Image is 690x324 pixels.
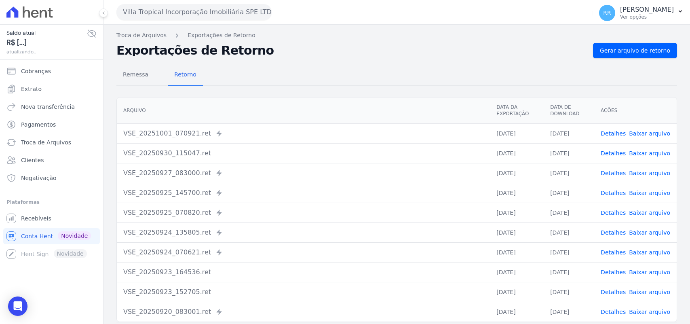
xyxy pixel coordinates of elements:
[490,143,544,163] td: [DATE]
[169,66,201,83] span: Retorno
[21,138,71,146] span: Troca de Arquivos
[629,229,670,236] a: Baixar arquivo
[490,203,544,222] td: [DATE]
[601,229,626,236] a: Detalhes
[490,222,544,242] td: [DATE]
[490,302,544,322] td: [DATE]
[601,249,626,256] a: Detalhes
[629,269,670,275] a: Baixar arquivo
[116,31,677,40] nav: Breadcrumb
[21,156,44,164] span: Clientes
[6,37,87,48] span: R$ [...]
[601,309,626,315] a: Detalhes
[629,289,670,295] a: Baixar arquivo
[123,168,483,178] div: VSE_20250927_083000.ret
[188,31,255,40] a: Exportações de Retorno
[544,183,594,203] td: [DATE]
[3,228,100,244] a: Conta Hent Novidade
[601,190,626,196] a: Detalhes
[21,214,51,222] span: Recebíveis
[544,203,594,222] td: [DATE]
[123,228,483,237] div: VSE_20250924_135805.ret
[116,31,167,40] a: Troca de Arquivos
[123,208,483,218] div: VSE_20250925_070820.ret
[21,232,53,240] span: Conta Hent
[601,130,626,137] a: Detalhes
[123,287,483,297] div: VSE_20250923_152705.ret
[544,123,594,143] td: [DATE]
[3,152,100,168] a: Clientes
[118,66,153,83] span: Remessa
[3,81,100,97] a: Extrato
[629,150,670,157] a: Baixar arquivo
[593,2,690,24] button: RR [PERSON_NAME] Ver opções
[21,174,57,182] span: Negativação
[123,267,483,277] div: VSE_20250923_164536.ret
[601,170,626,176] a: Detalhes
[21,121,56,129] span: Pagamentos
[544,302,594,322] td: [DATE]
[544,222,594,242] td: [DATE]
[3,116,100,133] a: Pagamentos
[8,296,27,316] div: Open Intercom Messenger
[544,143,594,163] td: [DATE]
[490,163,544,183] td: [DATE]
[3,210,100,227] a: Recebíveis
[117,97,490,124] th: Arquivo
[629,170,670,176] a: Baixar arquivo
[629,249,670,256] a: Baixar arquivo
[123,129,483,138] div: VSE_20251001_070921.ret
[629,190,670,196] a: Baixar arquivo
[603,10,611,16] span: RR
[123,248,483,257] div: VSE_20250924_070621.ret
[544,282,594,302] td: [DATE]
[620,6,674,14] p: [PERSON_NAME]
[3,63,100,79] a: Cobranças
[21,103,75,111] span: Nova transferência
[123,307,483,317] div: VSE_20250920_083001.ret
[620,14,674,20] p: Ver opções
[58,231,91,240] span: Novidade
[601,150,626,157] a: Detalhes
[490,262,544,282] td: [DATE]
[600,47,670,55] span: Gerar arquivo de retorno
[3,99,100,115] a: Nova transferência
[593,43,677,58] a: Gerar arquivo de retorno
[629,309,670,315] a: Baixar arquivo
[490,97,544,124] th: Data da Exportação
[6,197,97,207] div: Plataformas
[6,29,87,37] span: Saldo atual
[544,262,594,282] td: [DATE]
[6,63,97,262] nav: Sidebar
[490,282,544,302] td: [DATE]
[116,4,272,20] button: Villa Tropical Incorporação Imobiliária SPE LTDA
[601,210,626,216] a: Detalhes
[123,188,483,198] div: VSE_20250925_145700.ret
[21,67,51,75] span: Cobranças
[490,123,544,143] td: [DATE]
[3,170,100,186] a: Negativação
[594,97,677,124] th: Ações
[601,269,626,275] a: Detalhes
[3,134,100,150] a: Troca de Arquivos
[21,85,42,93] span: Extrato
[544,242,594,262] td: [DATE]
[6,48,87,55] span: atualizando...
[116,65,155,86] a: Remessa
[629,130,670,137] a: Baixar arquivo
[544,163,594,183] td: [DATE]
[490,183,544,203] td: [DATE]
[116,45,587,56] h2: Exportações de Retorno
[629,210,670,216] a: Baixar arquivo
[490,242,544,262] td: [DATE]
[544,97,594,124] th: Data de Download
[601,289,626,295] a: Detalhes
[168,65,203,86] a: Retorno
[123,148,483,158] div: VSE_20250930_115047.ret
